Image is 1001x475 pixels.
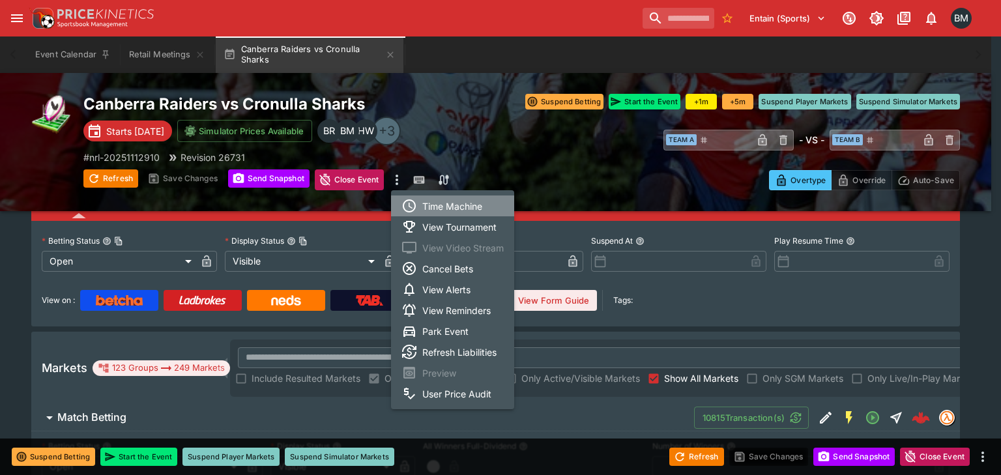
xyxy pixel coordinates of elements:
[391,300,514,321] li: View Reminders
[391,258,514,279] li: Cancel Bets
[391,383,514,404] li: User Price Audit
[391,216,514,237] li: View Tournament
[391,195,514,216] li: Time Machine
[391,279,514,300] li: View Alerts
[391,321,514,341] li: Park Event
[391,341,514,362] li: Refresh Liabilities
